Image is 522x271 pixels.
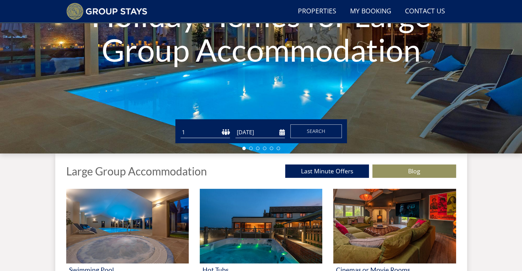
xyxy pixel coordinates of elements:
a: Contact Us [402,4,448,19]
a: Properties [295,4,339,19]
img: 'Cinemas or Movie Rooms' - Large Group Accommodation Holiday Ideas [333,189,456,263]
a: Blog [372,164,456,178]
img: 'Hot Tubs' - Large Group Accommodation Holiday Ideas [200,189,322,263]
a: My Booking [347,4,394,19]
img: Group Stays [66,3,148,20]
input: Arrival Date [235,127,285,138]
button: Search [290,124,342,138]
h1: Large Group Accommodation [66,165,207,177]
span: Search [307,128,325,134]
img: 'Swimming Pool' - Large Group Accommodation Holiday Ideas [66,189,189,263]
a: Last Minute Offers [285,164,369,178]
